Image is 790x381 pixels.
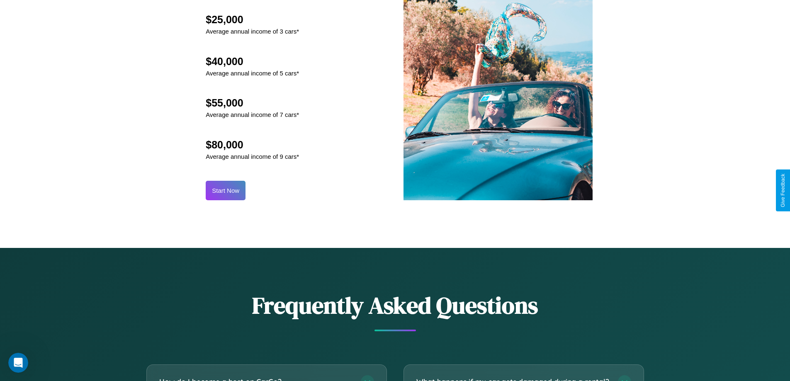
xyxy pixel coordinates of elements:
[206,97,299,109] h2: $55,000
[780,174,786,207] div: Give Feedback
[206,139,299,151] h2: $80,000
[206,68,299,79] p: Average annual income of 5 cars*
[146,289,644,321] h2: Frequently Asked Questions
[206,14,299,26] h2: $25,000
[206,181,246,200] button: Start Now
[206,26,299,37] p: Average annual income of 3 cars*
[8,353,28,373] iframe: Intercom live chat
[206,151,299,162] p: Average annual income of 9 cars*
[206,56,299,68] h2: $40,000
[206,109,299,120] p: Average annual income of 7 cars*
